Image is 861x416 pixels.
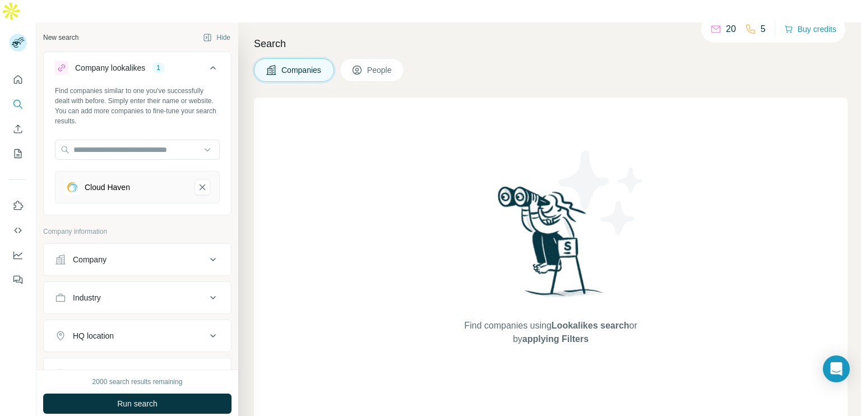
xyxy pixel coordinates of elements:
[9,220,27,241] button: Use Surfe API
[44,322,231,349] button: HQ location
[43,33,78,43] div: New search
[784,21,836,37] button: Buy credits
[551,142,652,243] img: Surfe Illustration - Stars
[823,355,850,382] div: Open Intercom Messenger
[367,64,393,76] span: People
[73,368,140,380] div: Annual revenue ($)
[281,64,322,76] span: Companies
[9,245,27,265] button: Dashboard
[43,227,232,237] p: Company information
[44,246,231,273] button: Company
[44,54,231,86] button: Company lookalikes1
[85,182,130,193] div: Cloud Haven
[73,292,101,303] div: Industry
[9,94,27,114] button: Search
[9,196,27,216] button: Use Surfe on LinkedIn
[55,86,220,126] div: Find companies similar to one you've successfully dealt with before. Simply enter their name or w...
[117,398,158,409] span: Run search
[726,22,736,36] p: 20
[552,321,629,330] span: Lookalikes search
[761,22,766,36] p: 5
[92,377,183,387] div: 2000 search results remaining
[43,394,232,414] button: Run search
[9,144,27,164] button: My lists
[9,70,27,90] button: Quick start
[195,179,210,195] button: Cloud Haven-remove-button
[44,284,231,311] button: Industry
[461,319,640,346] span: Find companies using or by
[152,63,165,73] div: 1
[44,360,231,387] button: Annual revenue ($)
[522,334,589,344] span: applying Filters
[9,270,27,290] button: Feedback
[73,254,107,265] div: Company
[493,183,609,308] img: Surfe Illustration - Woman searching with binoculars
[9,119,27,139] button: Enrich CSV
[195,29,238,46] button: Hide
[254,36,848,52] h4: Search
[73,330,114,341] div: HQ location
[64,179,80,195] img: Cloud Haven-logo
[75,62,145,73] div: Company lookalikes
